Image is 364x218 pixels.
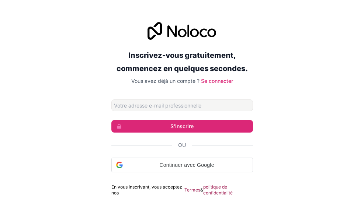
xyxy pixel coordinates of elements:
[111,158,253,172] div: Continuer avec Google
[117,51,248,73] font: Inscrivez-vous gratuitement, commencez en quelques secondes.
[178,142,186,148] font: Ou
[200,187,203,193] font: &
[184,187,200,193] a: Termes
[126,161,248,169] span: Continuer avec Google
[111,184,182,196] font: En vous inscrivant, vous acceptez nos
[203,184,233,196] font: politique de confidentialité
[170,123,194,129] font: S'inscrire
[201,78,233,84] a: Se connecter
[131,78,200,84] font: Vous avez déjà un compte ?
[203,184,253,196] a: politique de confidentialité
[111,99,253,111] input: Adresse email
[111,120,253,133] button: S'inscrire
